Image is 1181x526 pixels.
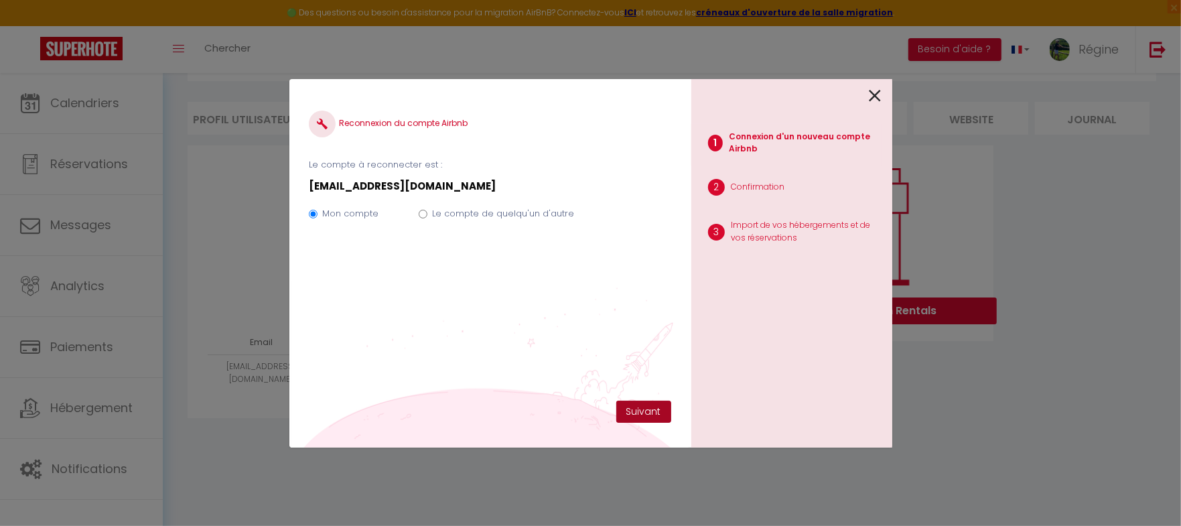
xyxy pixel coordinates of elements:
p: Connexion d'un nouveau compte Airbnb [730,131,882,156]
label: Mon compte [322,207,378,220]
span: 2 [708,179,725,196]
h4: Reconnexion du compte Airbnb [309,111,671,137]
p: Confirmation [732,181,785,194]
span: 3 [708,224,725,241]
span: 1 [708,135,723,151]
label: Le compte de quelqu'un d'autre [432,207,574,220]
button: Ouvrir le widget de chat LiveChat [11,5,51,46]
p: Import de vos hébergements et de vos réservations [732,219,882,245]
p: [EMAIL_ADDRESS][DOMAIN_NAME] [309,178,671,194]
p: Le compte à reconnecter est : [309,158,671,172]
button: Suivant [616,401,671,423]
